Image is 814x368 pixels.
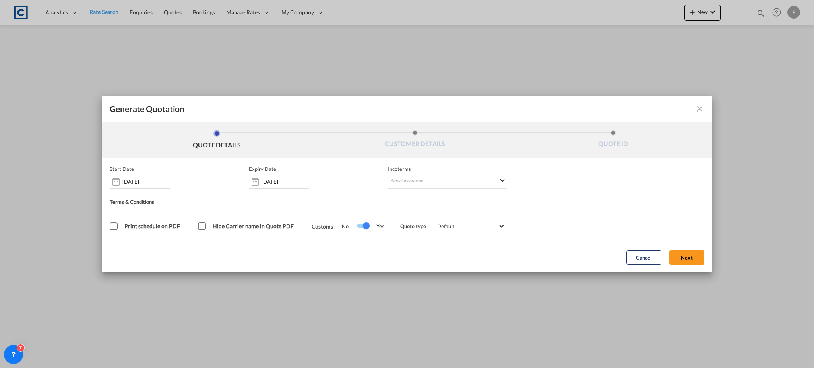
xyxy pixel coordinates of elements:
span: Incoterms [388,166,507,172]
md-dialog: Generate QuotationQUOTE ... [102,96,712,272]
li: QUOTE DETAILS [118,130,316,151]
md-checkbox: Hide Carrier name in Quote PDF [198,222,296,230]
p: Start Date [110,166,134,172]
span: Print schedule on PDF [124,223,180,229]
md-icon: icon-close fg-AAA8AD cursor m-0 [695,104,704,114]
md-checkbox: Print schedule on PDF [110,222,182,230]
input: Expiry date [262,178,309,185]
span: No [342,223,357,229]
iframe: Chat [6,326,34,356]
p: Expiry Date [249,166,276,172]
button: Next [669,250,704,265]
span: Customs : [312,223,342,230]
div: Default [437,223,454,229]
md-select: Select Incoterms [388,174,507,189]
button: Cancel [626,250,661,265]
div: Terms & Conditions [110,199,407,208]
md-switch: Switch 1 [357,220,368,232]
input: Start date [122,178,170,185]
li: CUSTOMER DETAILS [316,130,514,151]
span: Yes [368,223,384,229]
span: Quote type : [400,223,434,229]
li: QUOTE ID [514,130,712,151]
span: Generate Quotation [110,104,184,114]
span: Hide Carrier name in Quote PDF [213,223,294,229]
